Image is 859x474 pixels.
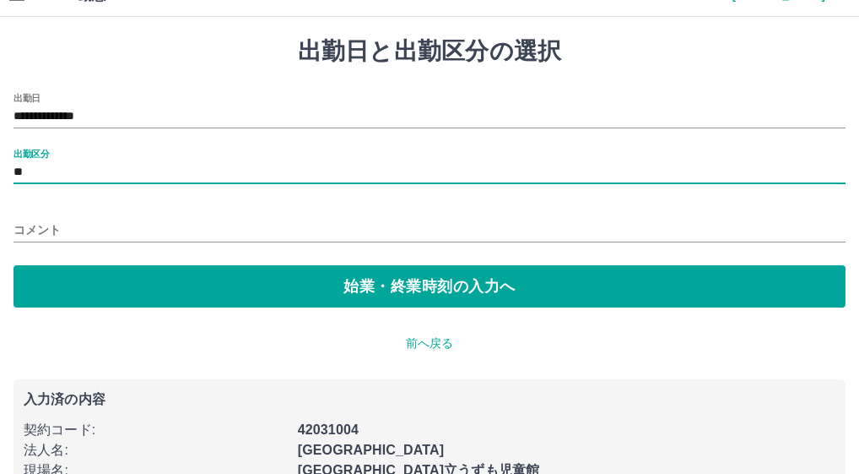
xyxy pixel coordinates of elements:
button: 始業・終業時刻の入力へ [14,265,845,308]
label: 出勤区分 [14,147,49,160]
p: 入力済の内容 [24,393,835,406]
p: 契約コード : [24,420,288,440]
b: [GEOGRAPHIC_DATA] [298,443,445,457]
p: 前へ戻る [14,335,845,352]
b: 42031004 [298,422,359,437]
label: 出勤日 [14,91,41,104]
h1: 出勤日と出勤区分の選択 [14,37,845,66]
p: 法人名 : [24,440,288,460]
